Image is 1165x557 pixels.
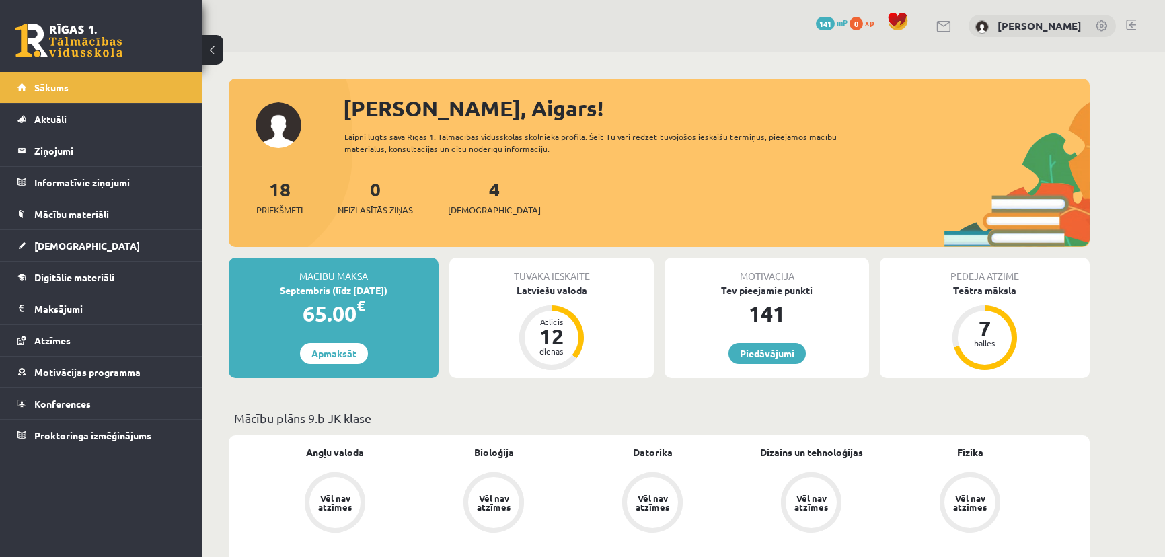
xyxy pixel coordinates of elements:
[34,366,141,378] span: Motivācijas programma
[34,239,140,252] span: [DEMOGRAPHIC_DATA]
[34,81,69,94] span: Sākums
[449,283,654,297] div: Latviešu valoda
[880,258,1090,283] div: Pēdējā atzīme
[665,283,869,297] div: Tev pieejamie punkti
[344,131,861,155] div: Laipni lūgts savā Rīgas 1. Tālmācības vidusskolas skolnieka profilā. Šeit Tu vari redzēt tuvojošo...
[531,347,572,355] div: dienas
[256,472,414,535] a: Vēl nav atzīmes
[34,429,151,441] span: Proktoringa izmēģinājums
[306,445,364,459] a: Angļu valoda
[865,17,874,28] span: xp
[17,167,185,198] a: Informatīvie ziņojumi
[816,17,848,28] a: 141 mP
[34,334,71,346] span: Atzīmes
[448,203,541,217] span: [DEMOGRAPHIC_DATA]
[728,343,806,364] a: Piedāvājumi
[300,343,368,364] a: Apmaksāt
[965,339,1005,347] div: balles
[229,297,439,330] div: 65.00
[633,445,673,459] a: Datorika
[665,258,869,283] div: Motivācija
[17,420,185,451] a: Proktoringa izmēģinājums
[17,325,185,356] a: Atzīmes
[256,203,303,217] span: Priekšmeti
[17,72,185,103] a: Sākums
[316,494,354,511] div: Vēl nav atzīmes
[17,230,185,261] a: [DEMOGRAPHIC_DATA]
[17,357,185,387] a: Motivācijas programma
[17,104,185,135] a: Aktuāli
[343,92,1090,124] div: [PERSON_NAME], Aigars!
[34,271,114,283] span: Digitālie materiāli
[531,326,572,347] div: 12
[356,296,365,315] span: €
[338,177,413,217] a: 0Neizlasītās ziņas
[17,198,185,229] a: Mācību materiāli
[34,113,67,125] span: Aktuāli
[229,258,439,283] div: Mācību maksa
[17,135,185,166] a: Ziņojumi
[229,283,439,297] div: Septembris (līdz [DATE])
[414,472,573,535] a: Vēl nav atzīmes
[34,293,185,324] legend: Maksājumi
[760,445,863,459] a: Dizains un tehnoloģijas
[837,17,848,28] span: mP
[880,283,1090,372] a: Teātra māksla 7 balles
[15,24,122,57] a: Rīgas 1. Tālmācības vidusskola
[449,258,654,283] div: Tuvākā ieskaite
[665,297,869,330] div: 141
[975,20,989,34] img: Aigars Laķis
[957,445,983,459] a: Fizika
[951,494,989,511] div: Vēl nav atzīmes
[34,167,185,198] legend: Informatīvie ziņojumi
[449,283,654,372] a: Latviešu valoda Atlicis 12 dienas
[792,494,830,511] div: Vēl nav atzīmes
[17,262,185,293] a: Digitālie materiāli
[965,318,1005,339] div: 7
[732,472,891,535] a: Vēl nav atzīmes
[634,494,671,511] div: Vēl nav atzīmes
[475,494,513,511] div: Vēl nav atzīmes
[338,203,413,217] span: Neizlasītās ziņas
[448,177,541,217] a: 4[DEMOGRAPHIC_DATA]
[880,283,1090,297] div: Teātra māksla
[573,472,732,535] a: Vēl nav atzīmes
[891,472,1049,535] a: Vēl nav atzīmes
[850,17,880,28] a: 0 xp
[34,208,109,220] span: Mācību materiāli
[34,398,91,410] span: Konferences
[17,293,185,324] a: Maksājumi
[531,318,572,326] div: Atlicis
[256,177,303,217] a: 18Priekšmeti
[34,135,185,166] legend: Ziņojumi
[17,388,185,419] a: Konferences
[234,409,1084,427] p: Mācību plāns 9.b JK klase
[998,19,1082,32] a: [PERSON_NAME]
[474,445,514,459] a: Bioloģija
[850,17,863,30] span: 0
[816,17,835,30] span: 141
